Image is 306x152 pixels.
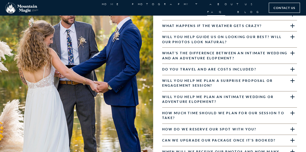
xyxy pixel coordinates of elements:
[162,64,297,75] div: Do you travel and are costs included?
[162,48,297,64] div: What’s the difference between an intimate wedding and an adventure elopement?
[162,51,288,60] a: What’s the difference between an intimate wedding and an adventure elopement?
[162,67,256,71] a: Do you travel and are costs included?
[274,4,295,11] span: Contact Us
[269,3,300,13] a: Contact Us
[162,135,297,146] div: Can we upgrade our package once it’s booked?
[162,138,276,142] a: Can we upgrade our package once it’s booked?
[162,95,274,104] a: Will you help me plan an intimate wedding or adventure elopement?
[162,79,273,88] a: Will you help me plan a surprise proposal or engagement session?
[162,31,297,48] div: Will you help guide us on looking our best? Will our photos look natural?
[162,108,297,124] div: How much time should we plan for our session to take?
[162,24,262,28] a: What happens if the weather gets crazy?
[5,2,38,13] img: Mountain Magic Media photography logo Crested Butte Photographer
[162,20,297,32] div: What happens if the weather gets crazy?
[207,8,225,16] a: FAQ
[162,127,257,131] a: How do we reserve our spot with you?
[162,124,297,135] div: How do we reserve our spot with you?
[237,8,263,16] a: Blog
[162,91,297,108] div: Will you help me plan an intimate wedding or adventure elopement?
[162,111,284,120] a: How much time should we plan for our session to take?
[162,35,282,44] a: Will you help guide us on looking our best? Will our photos look natural?
[162,75,297,91] div: Will you help me plan a surprise proposal or engagement session?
